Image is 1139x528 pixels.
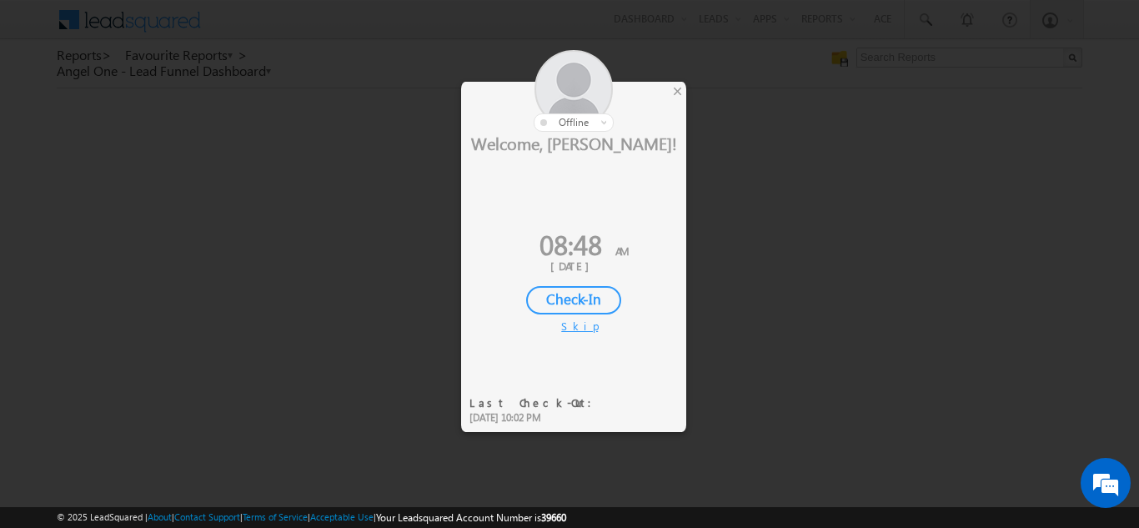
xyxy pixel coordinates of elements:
[148,511,172,522] a: About
[376,511,566,524] span: Your Leadsquared Account Number is
[615,244,629,258] span: AM
[243,511,308,522] a: Terms of Service
[461,132,686,153] div: Welcome, [PERSON_NAME]!
[474,259,674,274] div: [DATE]
[57,510,566,525] span: © 2025 LeadSquared | | | | |
[469,410,602,425] div: [DATE] 10:02 PM
[469,395,602,410] div: Last Check-Out:
[559,116,589,128] span: offline
[669,82,686,100] div: ×
[526,286,621,314] div: Check-In
[539,225,602,263] span: 08:48
[541,511,566,524] span: 39660
[561,319,586,334] div: Skip
[310,511,374,522] a: Acceptable Use
[174,511,240,522] a: Contact Support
